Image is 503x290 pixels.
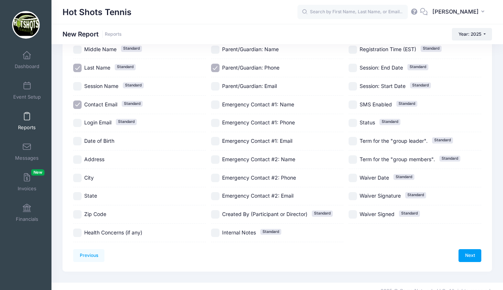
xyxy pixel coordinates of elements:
[121,46,142,52] span: Standard
[10,200,44,226] a: Financials
[399,211,420,216] span: Standard
[115,64,136,70] span: Standard
[459,31,481,37] span: Year: 2025
[211,137,220,145] input: Emergency Contact #1: Email
[122,101,143,107] span: Standard
[31,169,44,176] span: New
[84,119,111,125] span: Login Email
[73,192,82,201] input: State
[16,216,38,222] span: Financials
[222,229,256,236] span: Internal Notes
[73,174,82,182] input: City
[13,94,41,100] span: Event Setup
[428,4,492,21] button: [PERSON_NAME]
[73,229,82,237] input: Health Concerns (if any)
[439,156,460,162] span: Standard
[211,46,220,54] input: Parent/Guardian: Name
[349,155,357,164] input: Term for the "group members".Standard
[15,155,39,161] span: Messages
[84,229,142,236] span: Health Concerns (if any)
[211,192,220,201] input: Emergency Contact #2: Email
[10,108,44,134] a: Reports
[360,138,428,144] span: Term for the "group leader".
[211,155,220,164] input: Emergency Contact #2: Name
[123,82,144,88] span: Standard
[73,137,82,145] input: Date of Birth
[312,211,333,216] span: Standard
[349,119,357,127] input: StatusStandard
[84,211,106,217] span: Zip Code
[63,30,122,38] h1: New Report
[222,64,279,71] span: Parent/Guardian: Phone
[349,100,357,109] input: SMS EnabledStandard
[349,82,357,91] input: Session: Start DateStandard
[18,124,36,131] span: Reports
[360,174,389,181] span: Waiver Date
[410,82,431,88] span: Standard
[116,119,137,125] span: Standard
[222,138,292,144] span: Emergency Contact #1: Email
[360,119,375,125] span: Status
[360,46,416,52] span: Registration Time (EST)
[222,156,295,162] span: Emergency Contact #2: Name
[360,211,395,217] span: Waiver Signed
[393,174,414,180] span: Standard
[211,174,220,182] input: Emergency Contact #2: Phone
[396,101,417,107] span: Standard
[84,83,118,89] span: Session Name
[421,46,442,52] span: Standard
[360,83,406,89] span: Session: Start Date
[73,119,82,127] input: Login EmailStandard
[297,5,408,20] input: Search by First Name, Last Name, or Email...
[349,192,357,201] input: Waiver SignatureStandard
[84,138,114,144] span: Date of Birth
[222,174,296,181] span: Emergency Contact #2: Phone
[407,64,428,70] span: Standard
[84,101,117,107] span: Contact Email
[10,139,44,165] a: Messages
[73,64,82,72] input: Last NameStandard
[105,32,122,37] a: Reports
[211,82,220,91] input: Parent/Guardian: Email
[211,229,220,237] input: Internal NotesStandard
[211,210,220,219] input: Created By (Participant or Director)Standard
[73,155,82,164] input: Address
[63,4,132,21] h1: Hot Shots Tennis
[349,64,357,72] input: Session: End DateStandard
[405,192,426,198] span: Standard
[84,64,110,71] span: Last Name
[222,101,294,107] span: Emergency Contact #1: Name
[459,249,481,262] a: Next
[222,46,279,52] span: Parent/Guardian: Name
[432,8,479,16] span: [PERSON_NAME]
[360,64,403,71] span: Session: End Date
[15,63,39,70] span: Dashboard
[73,46,82,54] input: Middle NameStandard
[18,185,36,192] span: Invoices
[73,210,82,219] input: Zip Code
[260,229,281,235] span: Standard
[84,192,97,199] span: State
[349,174,357,182] input: Waiver DateStandard
[10,78,44,103] a: Event Setup
[84,46,117,52] span: Middle Name
[349,46,357,54] input: Registration Time (EST)Standard
[349,137,357,145] input: Term for the "group leader".Standard
[222,119,295,125] span: Emergency Contact #1: Phone
[360,192,401,199] span: Waiver Signature
[222,192,293,199] span: Emergency Contact #2: Email
[222,211,307,217] span: Created By (Participant or Director)
[211,100,220,109] input: Emergency Contact #1: Name
[84,174,94,181] span: City
[360,101,392,107] span: SMS Enabled
[432,137,453,143] span: Standard
[360,156,435,162] span: Term for the "group members".
[349,210,357,219] input: Waiver SignedStandard
[10,169,44,195] a: InvoicesNew
[73,82,82,91] input: Session NameStandard
[452,28,492,40] button: Year: 2025
[73,249,104,262] a: Previous
[84,156,104,162] span: Address
[379,119,400,125] span: Standard
[211,64,220,72] input: Parent/Guardian: Phone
